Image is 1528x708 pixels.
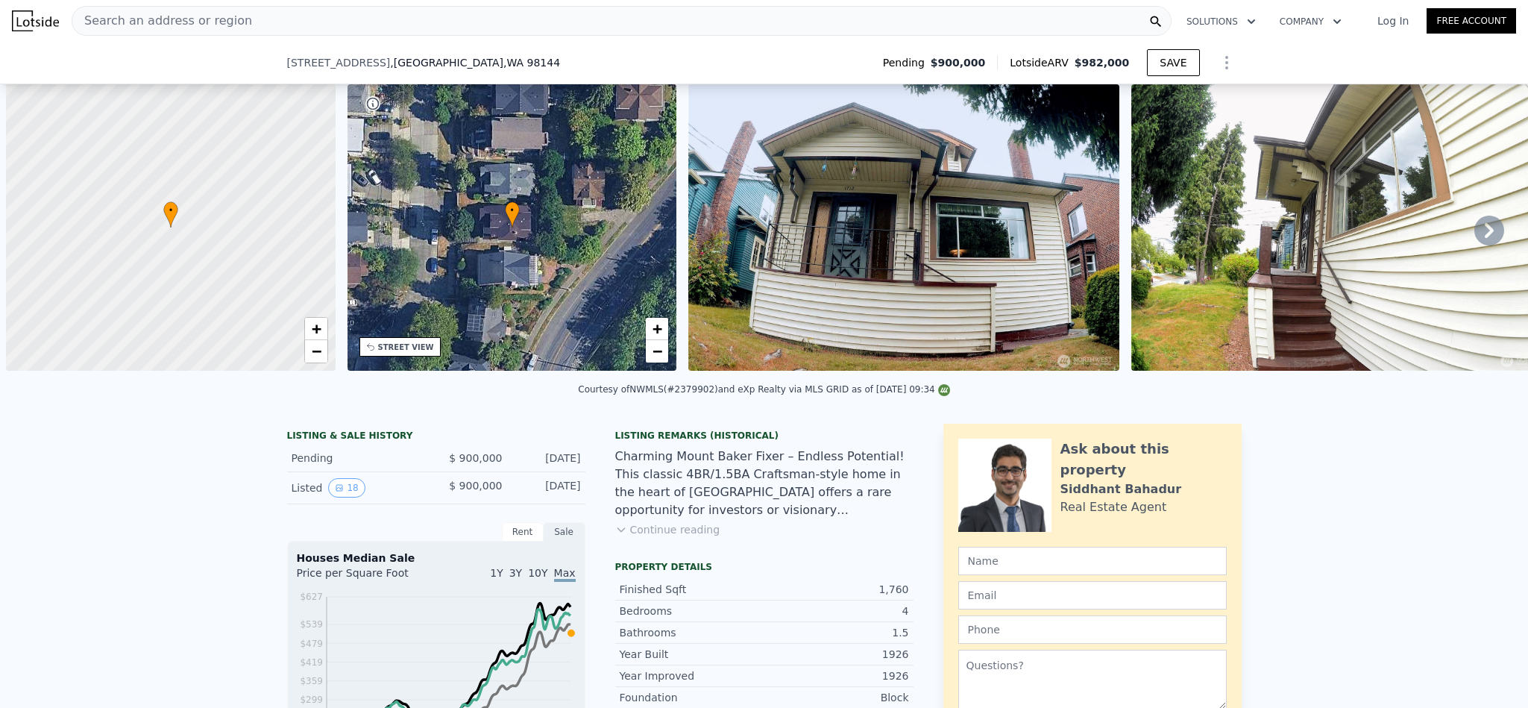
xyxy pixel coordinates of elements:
div: • [505,201,520,228]
div: Finished Sqft [620,582,764,597]
div: Listed [292,478,424,498]
span: 3Y [509,567,522,579]
a: Free Account [1427,8,1516,34]
a: Zoom in [305,318,327,340]
span: , [GEOGRAPHIC_DATA] [390,55,560,70]
button: Solutions [1175,8,1268,35]
input: Name [958,547,1227,575]
div: 1926 [764,647,909,662]
button: Company [1268,8,1353,35]
span: + [311,319,321,338]
div: Courtesy of NWMLS (#2379902) and eXp Realty via MLS GRID as of [DATE] 09:34 [578,384,949,395]
a: Log In [1359,13,1427,28]
button: View historical data [328,478,365,498]
div: Bathrooms [620,625,764,640]
div: Property details [615,561,914,573]
div: Bedrooms [620,604,764,618]
a: Zoom in [646,318,668,340]
img: Lotside [12,10,59,31]
span: $900,000 [931,55,986,70]
div: 1,760 [764,582,909,597]
span: Max [554,567,576,582]
span: 10Y [528,567,547,579]
div: Year Built [620,647,764,662]
div: [DATE] [515,478,581,498]
span: Search an address or region [72,12,252,30]
div: Houses Median Sale [297,551,576,566]
tspan: $539 [300,619,323,630]
button: Show Options [1212,48,1242,78]
div: 1926 [764,668,909,683]
div: Siddhant Bahadur [1060,480,1182,498]
span: − [311,342,321,360]
input: Phone [958,615,1227,644]
div: 1.5 [764,625,909,640]
div: Ask about this property [1060,439,1227,480]
input: Email [958,581,1227,610]
span: $982,000 [1075,57,1130,69]
span: [STREET_ADDRESS] [287,55,391,70]
div: Price per Square Foot [297,566,436,589]
div: Rent [502,522,544,542]
tspan: $627 [300,592,323,602]
button: Continue reading [615,522,720,537]
div: Pending [292,451,424,466]
div: Foundation [620,690,764,705]
span: $ 900,000 [449,452,502,464]
div: STREET VIEW [378,342,434,353]
a: Zoom out [646,340,668,363]
span: $ 900,000 [449,480,502,492]
div: LISTING & SALE HISTORY [287,430,585,445]
button: SAVE [1147,49,1199,76]
span: − [653,342,662,360]
div: Real Estate Agent [1060,498,1167,516]
span: • [163,204,178,217]
span: Pending [883,55,931,70]
div: Year Improved [620,668,764,683]
tspan: $359 [300,676,323,686]
tspan: $479 [300,639,323,649]
div: Sale [544,522,585,542]
span: + [653,319,662,338]
tspan: $299 [300,695,323,705]
img: Sale: 149625419 Parcel: 97356296 [688,84,1119,371]
span: • [505,204,520,217]
div: 4 [764,604,909,618]
img: NWMLS Logo [938,384,950,396]
span: , WA 98144 [503,57,560,69]
tspan: $419 [300,657,323,668]
div: [DATE] [515,451,581,466]
span: Lotside ARV [1010,55,1074,70]
span: 1Y [490,567,503,579]
a: Zoom out [305,340,327,363]
div: Listing Remarks (Historical) [615,430,914,442]
div: • [163,201,178,228]
div: Charming Mount Baker Fixer – Endless Potential! This classic 4BR/1.5BA Craftsman-style home in th... [615,448,914,519]
div: Block [764,690,909,705]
